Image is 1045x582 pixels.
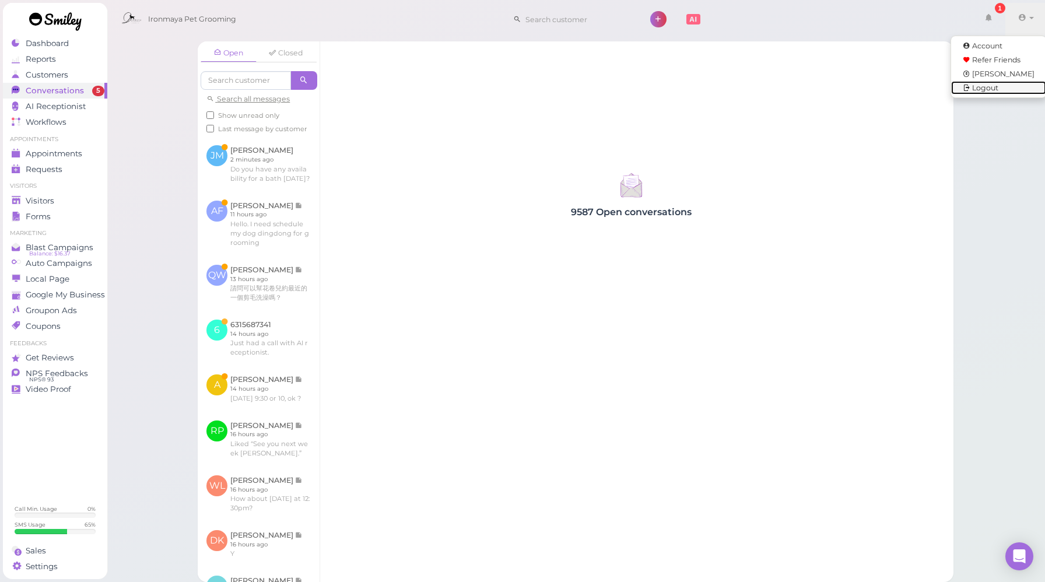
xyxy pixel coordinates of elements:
span: AI Receptionist [26,101,86,111]
a: Coupons [3,318,107,334]
a: Requests [3,162,107,177]
span: Ironmaya Pet Grooming [148,3,236,36]
span: Last message by customer [218,125,307,133]
div: 65 % [85,521,96,528]
span: Get Reviews [26,353,74,363]
a: Google My Business [3,287,107,303]
div: Open Intercom Messenger [1005,542,1033,570]
a: Local Page [3,271,107,287]
span: Blast Campaigns [26,243,93,253]
a: Groupon Ads [3,303,107,318]
span: Requests [26,164,62,174]
a: Search all messages [206,94,290,103]
a: Visitors [3,193,107,209]
li: Feedbacks [3,339,107,348]
input: Search customer [521,10,634,29]
span: Dashboard [26,38,69,48]
a: Video Proof [3,381,107,397]
a: Get Reviews [3,350,107,366]
li: Appointments [3,135,107,143]
img: inbox-9a7a3d6b6c357613d87aa0edb30543fa.svg [616,170,647,201]
a: Reports [3,51,107,67]
a: Workflows [3,114,107,130]
div: 1 [995,3,1005,13]
span: Customers [26,70,68,80]
span: Video Proof [26,384,71,394]
span: Workflows [26,117,66,127]
a: Blast Campaigns Balance: $16.37 [3,240,107,255]
span: NPS® 93 [29,375,54,384]
span: Conversations [26,86,84,96]
a: Customers [3,67,107,83]
span: Settings [26,562,58,572]
span: NPS Feedbacks [26,369,88,378]
a: Open [201,44,257,62]
a: Sales [3,543,107,559]
a: Conversations 5 [3,83,107,99]
a: Auto Campaigns [3,255,107,271]
a: Appointments [3,146,107,162]
span: Google My Business [26,290,105,300]
span: Reports [26,54,56,64]
span: Local Page [26,274,69,284]
span: Groupon Ads [26,306,77,315]
a: AI Receptionist [3,99,107,114]
span: Appointments [26,149,82,159]
a: Dashboard [3,36,107,51]
input: Last message by customer [206,125,214,132]
span: Auto Campaigns [26,258,92,268]
div: 0 % [87,505,96,513]
div: SMS Usage [15,521,45,528]
span: 5 [92,86,104,96]
a: Closed [258,44,314,62]
span: Refer Friends [972,55,1021,64]
span: Balance: $16.37 [29,249,71,258]
span: Visitors [26,196,54,206]
a: Forms [3,209,107,225]
a: NPS Feedbacks NPS® 93 [3,366,107,381]
input: Show unread only [206,111,214,119]
span: Coupons [26,321,61,331]
h4: 9587 Open conversations [320,206,942,218]
span: Forms [26,212,51,222]
span: Show unread only [218,111,279,120]
li: Visitors [3,182,107,190]
a: Settings [3,559,107,574]
input: Search customer [201,71,291,90]
div: Call Min. Usage [15,505,57,513]
span: Sales [26,546,46,556]
li: Marketing [3,229,107,237]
